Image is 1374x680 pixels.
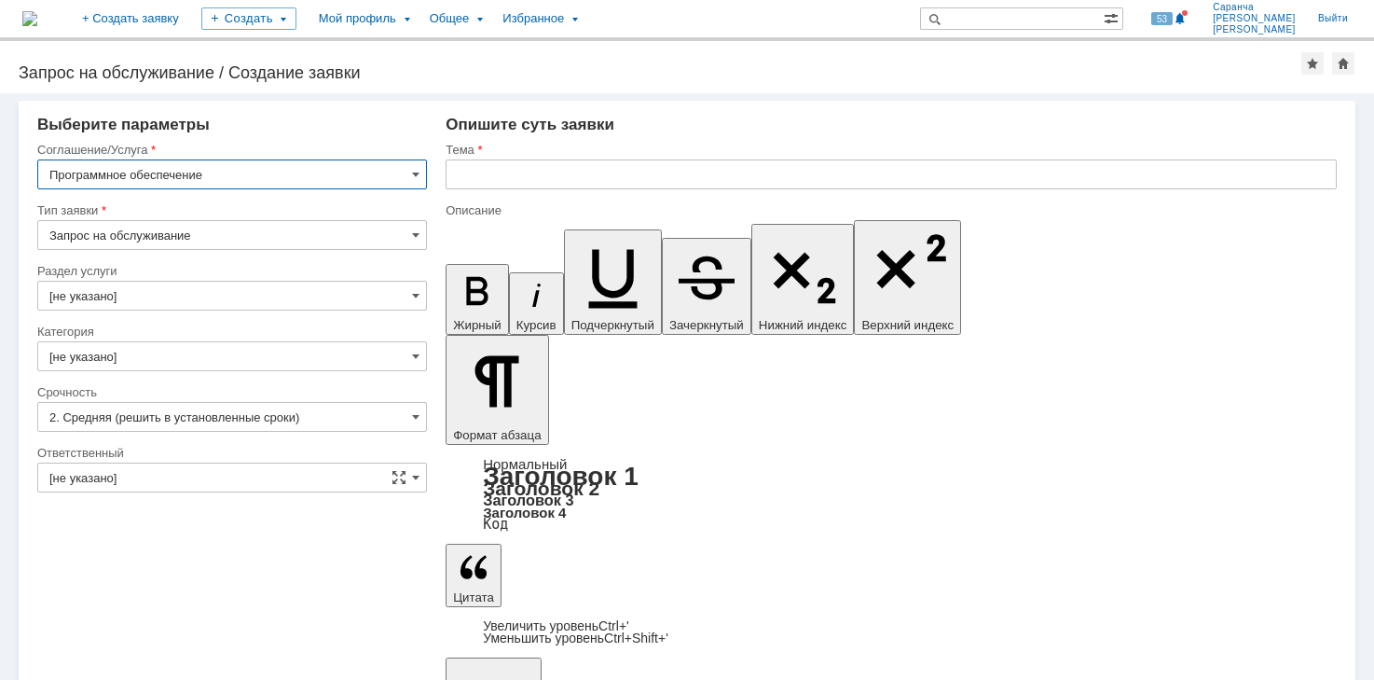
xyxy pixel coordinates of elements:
span: Ctrl+Shift+' [604,631,668,645]
button: Верхний индекс [854,220,961,335]
button: Нижний индекс [751,224,855,335]
a: Нормальный [483,456,567,472]
a: Заголовок 1 [483,462,639,491]
span: [PERSON_NAME] [1213,13,1296,24]
span: Подчеркнутый [571,318,654,332]
span: Формат абзаца [453,428,541,442]
span: Ctrl+' [598,618,629,633]
a: Перейти на домашнюю страницу [22,11,37,26]
span: 53 [1151,12,1173,25]
span: Верхний индекс [861,318,954,332]
a: Заголовок 2 [483,478,599,499]
button: Формат абзаца [446,335,548,445]
a: Код [483,516,508,533]
div: Ответственный [37,447,423,459]
a: Заголовок 3 [483,492,573,508]
a: Заголовок 4 [483,505,566,520]
div: Создать [201,7,296,30]
div: Сделать домашней страницей [1332,52,1354,75]
div: Соглашение/Услуга [37,144,423,156]
span: Расширенный поиск [1104,8,1122,26]
span: [PERSON_NAME] [1213,24,1296,35]
div: Тип заявки [37,204,423,216]
div: Тема [446,144,1333,156]
div: Цитата [446,620,1337,645]
span: Жирный [453,318,502,332]
span: Выберите параметры [37,116,210,133]
button: Курсив [509,272,564,335]
button: Цитата [446,544,502,607]
button: Зачеркнутый [662,238,751,335]
span: Зачеркнутый [669,318,744,332]
div: Срочность [37,386,423,398]
span: Сложная форма [392,470,406,485]
span: Курсив [516,318,556,332]
a: Increase [483,618,629,633]
span: Саранча [1213,2,1296,13]
div: Категория [37,326,423,338]
img: logo [22,11,37,26]
button: Подчеркнутый [564,229,662,335]
span: Нижний индекс [759,318,847,332]
div: Раздел услуги [37,265,423,277]
div: Добавить в избранное [1301,52,1324,75]
div: Описание [446,204,1333,216]
div: Формат абзаца [446,458,1337,531]
span: Опишите суть заявки [446,116,614,133]
div: Запрос на обслуживание / Создание заявки [19,63,1301,82]
a: Decrease [483,631,668,645]
button: Жирный [446,264,509,335]
span: Цитата [453,590,494,604]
